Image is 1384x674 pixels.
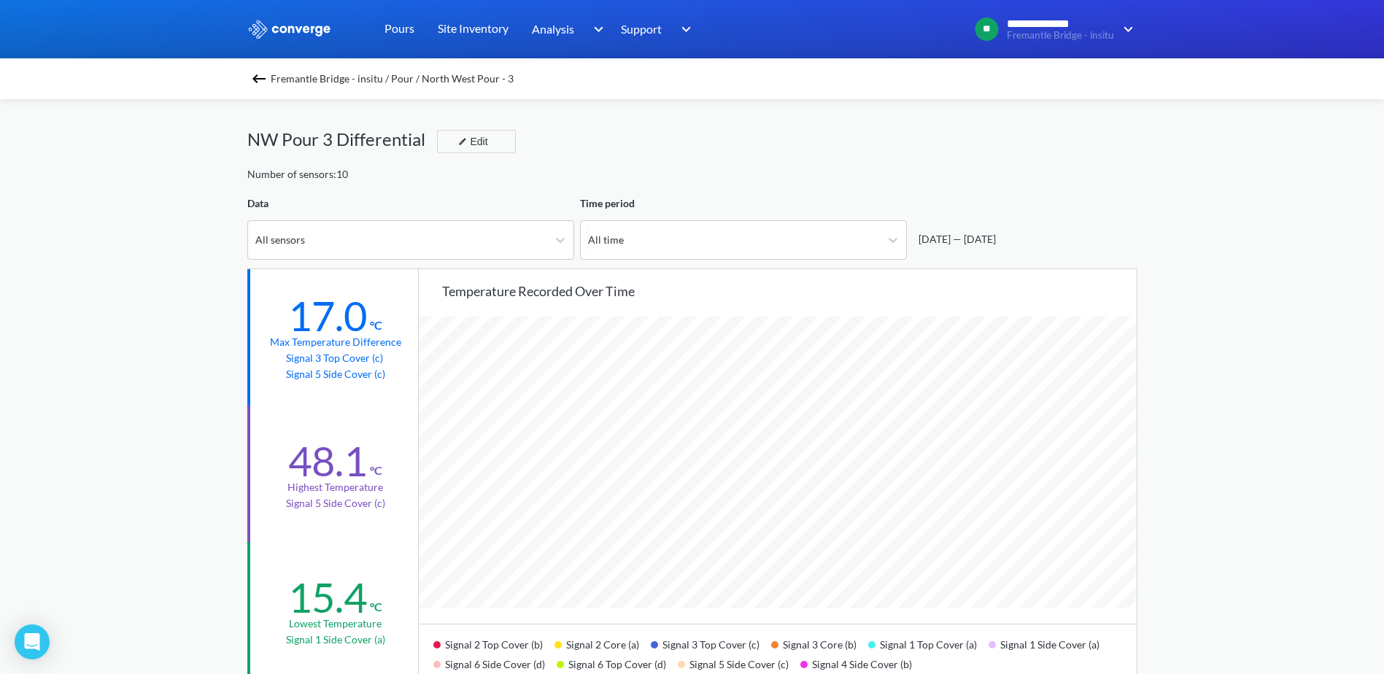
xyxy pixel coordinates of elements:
[678,653,800,673] div: Signal 5 Side Cover (c)
[442,281,1137,301] div: Temperature recorded over time
[271,69,514,89] span: Fremantle Bridge - insitu / Pour / North West Pour - 3
[286,366,385,382] p: Signal 5 Side Cover (c)
[289,616,382,632] div: Lowest temperature
[554,633,651,653] div: Signal 2 Core (a)
[433,633,554,653] div: Signal 2 Top Cover (b)
[672,20,695,38] img: downArrow.svg
[270,334,401,350] div: Max temperature difference
[588,232,624,248] div: All time
[247,20,332,39] img: logo_ewhite.svg
[580,195,907,212] div: Time period
[584,20,607,38] img: downArrow.svg
[1114,20,1137,38] img: downArrow.svg
[250,70,268,88] img: backspace.svg
[557,653,678,673] div: Signal 6 Top Cover (d)
[286,495,385,511] p: Signal 5 Side Cover (c)
[437,130,516,153] button: Edit
[621,20,662,38] span: Support
[532,20,574,38] span: Analysis
[1007,30,1114,41] span: Fremantle Bridge - insitu
[771,633,868,653] div: Signal 3 Core (b)
[433,653,557,673] div: Signal 6 Side Cover (d)
[458,137,467,146] img: edit-icon.svg
[247,125,437,153] div: NW Pour 3 Differential
[288,436,367,486] div: 48.1
[247,195,574,212] div: Data
[651,633,771,653] div: Signal 3 Top Cover (c)
[255,232,305,248] div: All sensors
[868,633,989,653] div: Signal 1 Top Cover (a)
[288,573,367,622] div: 15.4
[247,166,348,182] div: Number of sensors: 10
[286,632,385,648] p: Signal 1 Side Cover (a)
[287,479,383,495] div: Highest temperature
[286,350,385,366] p: Signal 3 Top Cover (c)
[452,133,490,150] div: Edit
[989,633,1111,653] div: Signal 1 Side Cover (a)
[913,231,996,247] div: [DATE] — [DATE]
[800,653,924,673] div: Signal 4 Side Cover (b)
[15,624,50,659] div: Open Intercom Messenger
[288,291,367,341] div: 17.0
